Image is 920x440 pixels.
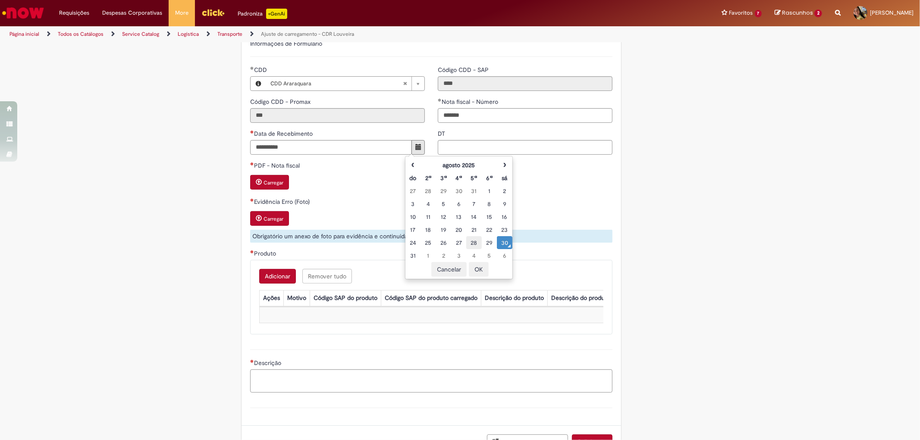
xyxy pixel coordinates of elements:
[1,4,45,22] img: ServiceNow
[423,212,433,221] div: 11 August 2025 Monday
[405,172,421,184] th: Domingo
[423,251,433,260] div: 01 September 2025 Monday
[201,6,225,19] img: click_logo_yellow_360x200.png
[453,200,464,208] div: 06 August 2025 Wednesday
[250,140,412,155] input: Data de Recebimento
[250,211,289,226] button: Carregar anexo de Evidência Erro (Foto) Required
[423,225,433,234] div: 18 August 2025 Monday
[423,187,433,195] div: 28 July 2025 Monday
[484,251,495,260] div: 05 September 2025 Friday
[484,187,495,195] div: 01 August 2025 Friday
[484,200,495,208] div: 08 August 2025 Friday
[548,290,643,306] th: Descrição do produto carregado
[178,31,199,37] a: Logistica
[254,130,314,137] span: Data de Recebimento
[499,225,510,234] div: 23 August 2025 Saturday
[310,290,381,306] th: Código SAP do produto
[405,159,421,172] th: Mês anterior
[442,98,500,106] span: Nota fiscal - Número
[250,250,254,253] span: Necessários
[58,31,104,37] a: Todos os Catálogos
[381,290,481,306] th: Código SAP do produto carregado
[453,225,464,234] div: 20 August 2025 Wednesday
[782,9,813,17] span: Rascunhos
[122,31,159,37] a: Service Catalog
[438,200,449,208] div: 05 August 2025 Tuesday
[254,66,269,74] span: CDD
[408,212,418,221] div: 10 August 2025 Sunday
[453,238,464,247] div: 27 August 2025 Wednesday
[755,10,762,17] span: 7
[250,98,312,106] span: Somente leitura - Código CDD - Promax
[175,9,188,17] span: More
[259,269,296,284] button: Add a row for Produto
[408,225,418,234] div: 17 August 2025 Sunday
[438,66,490,74] label: Somente leitura - Código CDD - SAP
[499,238,510,247] div: O seletor de data foi aberto.30 August 2025 Saturday
[775,9,822,17] a: Rascunhos
[254,250,278,257] span: Produto
[238,9,287,19] div: Padroniza
[59,9,89,17] span: Requisições
[438,76,612,91] input: Código CDD - SAP
[468,225,479,234] div: 21 August 2025 Thursday
[438,251,449,260] div: 02 September 2025 Tuesday
[421,172,436,184] th: Segunda-feira
[438,238,449,247] div: 26 August 2025 Tuesday
[405,156,513,279] div: Escolher data
[266,9,287,19] p: +GenAi
[499,187,510,195] div: 02 August 2025 Saturday
[814,9,822,17] span: 2
[217,31,242,37] a: Transporte
[438,98,442,102] span: Obrigatório Preenchido
[431,262,467,277] button: Cancelar
[453,212,464,221] div: 13 August 2025 Wednesday
[6,26,607,42] ul: Trilhas de página
[408,200,418,208] div: 03 August 2025 Sunday
[264,215,283,222] small: Carregar
[468,212,479,221] div: 14 August 2025 Thursday
[266,77,424,90] a: CDD AraraquaraLimpar campo CDD
[481,290,548,306] th: Descrição do produto
[497,172,512,184] th: Sábado
[423,200,433,208] div: 04 August 2025 Monday
[421,159,497,172] th: agosto 2025. Alternar mês
[466,172,481,184] th: Quinta-feira
[468,251,479,260] div: 04 September 2025 Thursday
[482,172,497,184] th: Sexta-feira
[250,108,425,123] input: Código CDD - Promax
[468,200,479,208] div: 07 August 2025 Thursday
[484,225,495,234] div: 22 August 2025 Friday
[499,212,510,221] div: 16 August 2025 Saturday
[484,212,495,221] div: 15 August 2025 Friday
[260,290,284,306] th: Ações
[264,179,283,186] small: Carregar
[270,77,403,90] span: CDD Araraquara
[408,187,418,195] div: 27 July 2025 Sunday
[423,238,433,247] div: 25 August 2025 Monday
[438,140,612,155] input: DT
[9,31,39,37] a: Página inicial
[250,162,254,165] span: Necessários
[468,187,479,195] div: 31 July 2025 Thursday
[254,198,311,206] span: Evidência Erro (Foto)
[468,238,479,247] div: 28 August 2025 Thursday
[438,130,447,137] span: DT
[250,230,612,243] div: Obrigatório um anexo de foto para evidência e continuidade no atendimento do chamado
[250,40,322,47] label: Informações de Formulário
[870,9,914,16] span: [PERSON_NAME]
[250,130,254,134] span: Necessários
[408,238,418,247] div: 24 August 2025 Sunday
[250,359,254,363] span: Necessários
[484,238,495,247] div: 29 August 2025 Friday
[102,9,162,17] span: Despesas Corporativas
[250,198,254,202] span: Necessários
[438,212,449,221] div: 12 August 2025 Tuesday
[251,77,266,90] button: CDD, Visualizar este registro CDD Araraquara
[438,187,449,195] div: 29 July 2025 Tuesday
[250,175,289,190] button: Carregar anexo de PDF - Nota fiscal Required
[729,9,753,17] span: Favoritos
[250,97,312,106] label: Somente leitura - Código CDD - Promax
[250,66,254,70] span: Obrigatório Preenchido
